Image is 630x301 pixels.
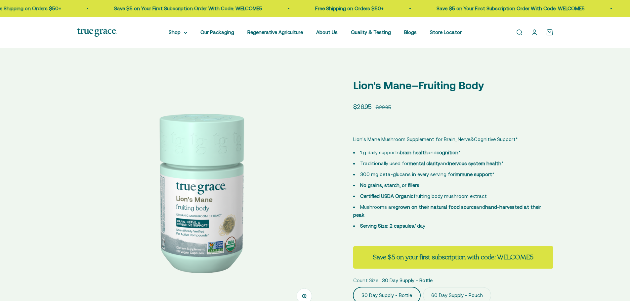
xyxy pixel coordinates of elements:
[400,150,428,155] strong: brain health
[437,150,458,155] strong: cognition
[360,171,494,177] span: 300 mg beta-glucans in every serving for *
[10,5,158,13] p: Save $5 on Your First Subscription Order With Code: WELCOME5
[353,136,470,142] span: Lion's Mane Mushroom Supplement for Brain, Nerve
[360,223,414,229] strong: Serving Size: 2 capsules
[316,29,338,35] a: About Us
[247,29,303,35] a: Regenerative Agriculture
[404,29,417,35] a: Blogs
[353,192,553,200] li: fruiting body mushroom extract
[533,6,602,11] a: Free Shipping on Orders $50+
[396,204,476,210] strong: grown on their natural food source
[353,204,541,218] span: Mushrooms are and
[353,102,372,112] sale-price: $26.95
[382,277,433,284] span: 30 Day Supply - Bottle
[474,135,516,143] span: Cognitive Support
[360,182,419,188] strong: No grains, starch, or fillers
[455,171,492,177] strong: immune support
[351,29,391,35] a: Quality & Testing
[332,5,481,13] p: Save $5 on Your First Subscription Order With Code: WELCOME5
[373,253,533,262] strong: Save $5 on your first subscription with code: WELCOME5
[470,135,474,143] span: &
[360,193,413,199] strong: Certified USDA Organic
[430,29,462,35] a: Store Locator
[353,77,553,94] p: Lion's Mane–Fruiting Body
[409,161,440,166] strong: mental clarity
[360,150,461,155] span: 1 g daily supports and *
[353,222,553,230] li: / day
[353,277,379,284] legend: Count Size:
[211,6,279,11] a: Free Shipping on Orders $50+
[449,161,501,166] strong: nervous system health
[200,29,234,35] a: Our Packaging
[169,28,187,36] summary: Shop
[360,161,504,166] span: Traditionally used for and *
[376,103,391,111] compare-at-price: $29.95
